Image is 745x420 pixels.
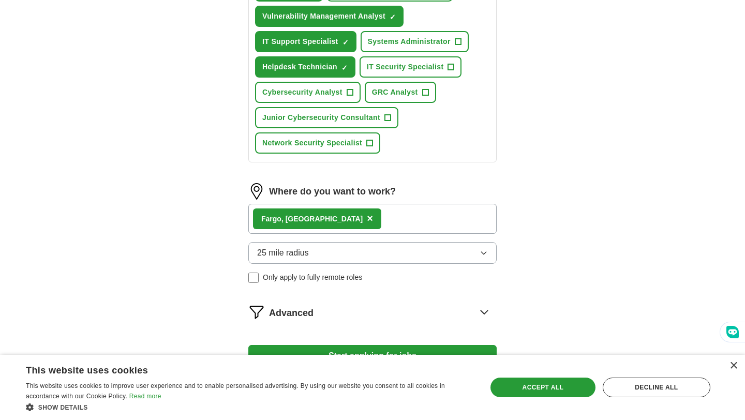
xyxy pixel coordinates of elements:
[367,62,444,72] span: IT Security Specialist
[248,183,265,200] img: location.png
[26,361,448,377] div: This website uses cookies
[490,378,595,397] div: Accept all
[262,36,338,47] span: IT Support Specialist
[262,11,385,22] span: Vulnerability Management Analyst
[255,31,356,52] button: IT Support Specialist✓
[248,345,497,367] button: Start applying for jobs
[269,306,314,320] span: Advanced
[367,213,373,224] span: ×
[367,211,373,227] button: ×
[361,31,469,52] button: Systems Administrator
[368,36,451,47] span: Systems Administrator
[262,87,342,98] span: Cybersecurity Analyst
[255,82,361,103] button: Cybersecurity Analyst
[261,215,281,223] strong: Fargo
[248,242,497,264] button: 25 mile radius
[255,6,404,27] button: Vulnerability Management Analyst✓
[342,38,349,47] span: ✓
[372,87,418,98] span: GRC Analyst
[603,378,710,397] div: Decline all
[261,214,363,224] div: , [GEOGRAPHIC_DATA]
[26,382,445,400] span: This website uses cookies to improve user experience and to enable personalised advertising. By u...
[262,112,380,123] span: Junior Cybersecurity Consultant
[269,185,396,199] label: Where do you want to work?
[262,138,362,148] span: Network Security Specialist
[729,362,737,370] div: Close
[38,404,88,411] span: Show details
[365,82,436,103] button: GRC Analyst
[255,56,355,78] button: Helpdesk Technician✓
[248,273,259,283] input: Only apply to fully remote roles
[26,402,473,412] div: Show details
[360,56,462,78] button: IT Security Specialist
[341,64,348,72] span: ✓
[263,272,362,283] span: Only apply to fully remote roles
[248,304,265,320] img: filter
[262,62,337,72] span: Helpdesk Technician
[257,247,309,259] span: 25 mile radius
[129,393,161,400] a: Read more, opens a new window
[255,107,398,128] button: Junior Cybersecurity Consultant
[255,132,380,154] button: Network Security Specialist
[390,13,396,21] span: ✓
